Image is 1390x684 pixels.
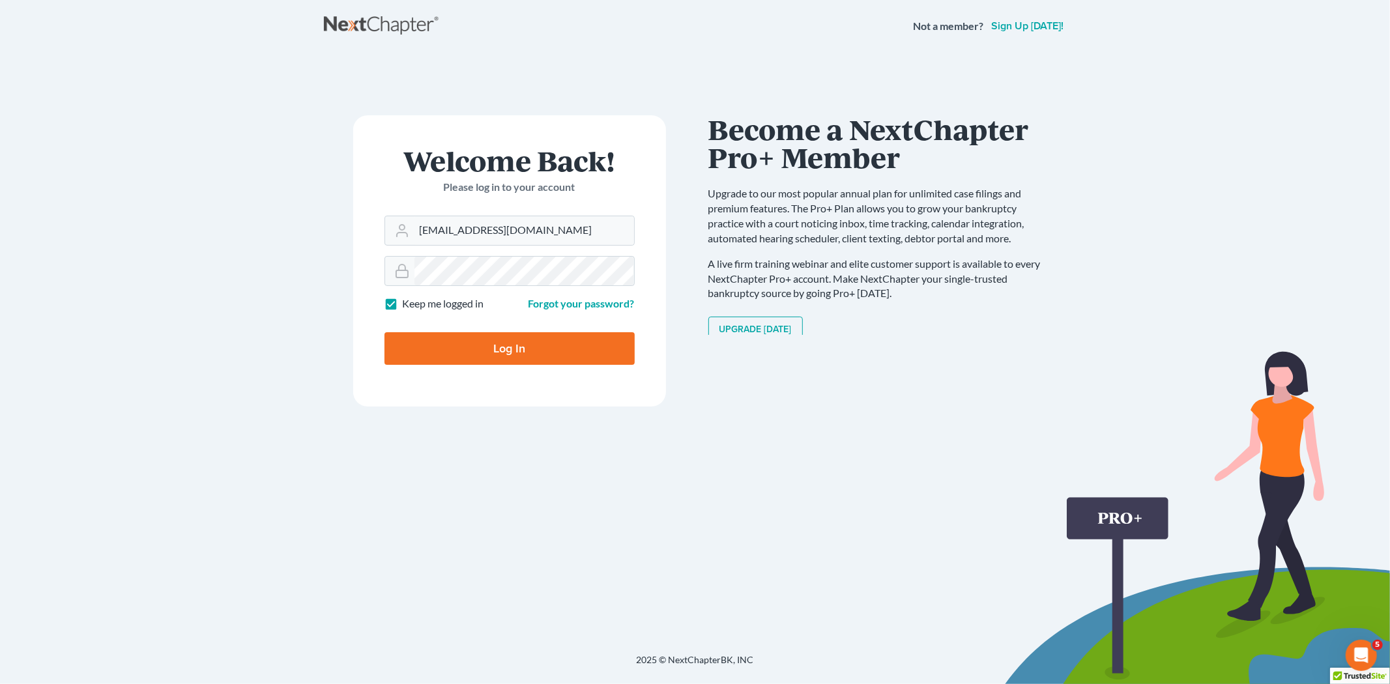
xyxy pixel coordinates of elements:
span: 5 [1372,640,1383,650]
p: A live firm training webinar and elite customer support is available to every NextChapter Pro+ ac... [708,257,1054,302]
h1: Welcome Back! [384,147,635,175]
a: Sign up [DATE]! [989,21,1067,31]
input: Log In [384,332,635,365]
label: Keep me logged in [403,296,484,311]
a: Forgot your password? [528,297,635,309]
strong: Not a member? [914,19,984,34]
p: Please log in to your account [384,180,635,195]
h1: Become a NextChapter Pro+ Member [708,115,1054,171]
input: Email Address [414,216,634,245]
p: Upgrade to our most popular annual plan for unlimited case filings and premium features. The Pro+... [708,186,1054,246]
iframe: Intercom live chat [1346,640,1377,671]
div: 2025 © NextChapterBK, INC [324,653,1067,677]
a: Upgrade [DATE] [708,317,803,343]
